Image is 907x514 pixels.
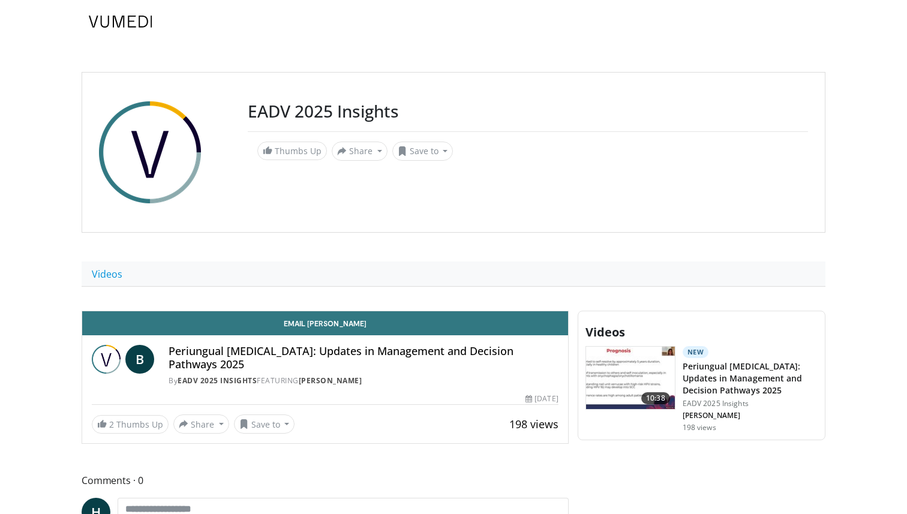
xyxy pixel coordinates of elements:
[641,392,670,404] span: 10:38
[683,411,818,420] p: Bianca Maria Piraccini
[109,419,114,430] span: 2
[178,375,257,386] a: EADV 2025 Insights
[683,399,818,408] p: EADV 2025 Insights
[234,414,295,434] button: Save to
[92,345,121,374] img: EADV 2025 Insights
[683,360,818,396] h3: Periungual [MEDICAL_DATA]: Updates in Management and Decision Pathways 2025
[89,16,152,28] img: VuMedi Logo
[585,346,818,432] a: 10:38 New Periungual [MEDICAL_DATA]: Updates in Management and Decision Pathways 2025 EADV 2025 I...
[683,346,709,358] p: New
[248,101,808,122] h3: EADV 2025 Insights
[683,423,716,432] p: 198 views
[332,142,388,161] button: Share
[586,347,675,409] img: 68f2639c-056f-4978-a0f0-b34bead6e44a.150x105_q85_crop-smart_upscale.jpg
[169,375,558,386] div: By FEATURING
[82,311,568,335] a: Email [PERSON_NAME]
[257,142,327,160] a: Thumbs Up
[173,414,229,434] button: Share
[92,415,169,434] a: 2 Thumbs Up
[299,375,362,386] a: [PERSON_NAME]
[169,345,558,371] h4: Periungual [MEDICAL_DATA]: Updates in Management and Decision Pathways 2025
[82,261,133,287] a: Videos
[82,473,569,488] span: Comments 0
[525,393,558,404] div: [DATE]
[509,417,558,431] span: 198 views
[585,324,625,340] span: Videos
[392,142,453,161] button: Save to
[125,345,154,374] a: B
